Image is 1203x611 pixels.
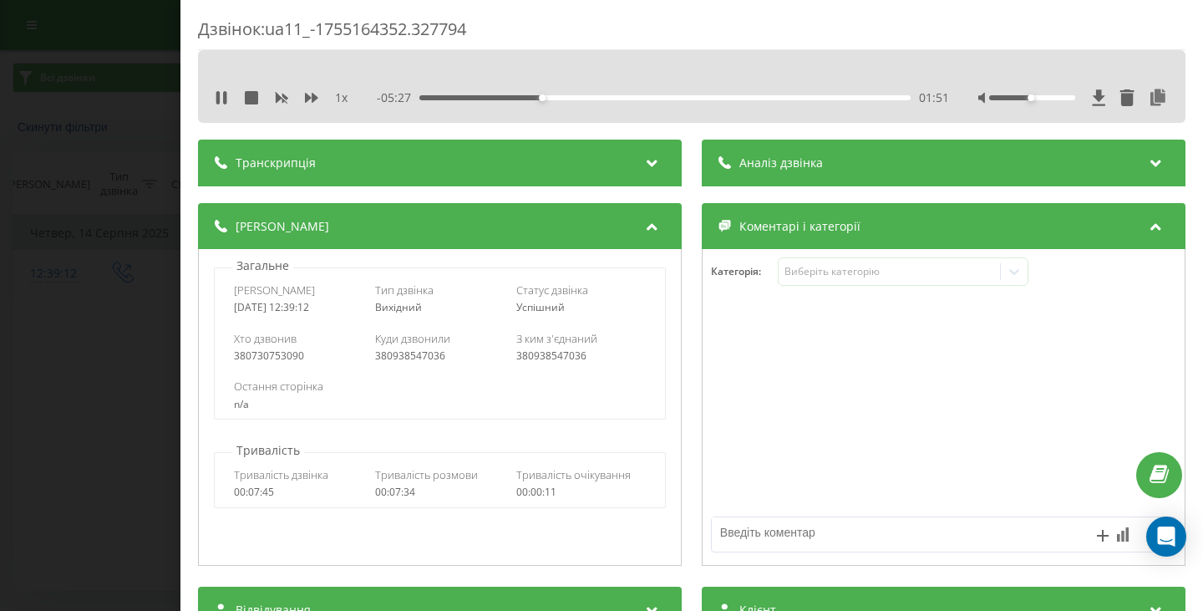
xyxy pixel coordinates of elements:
[919,89,949,106] span: 01:51
[516,331,597,346] span: З ким з'єднаний
[234,302,363,313] div: [DATE] 12:39:12
[335,89,348,106] span: 1 x
[234,467,328,482] span: Тривалість дзвінка
[1028,94,1034,101] div: Accessibility label
[516,467,631,482] span: Тривалість очікування
[198,18,1185,50] div: Дзвінок : ua11_-1755164352.327794
[377,89,419,106] span: - 05:27
[375,350,505,362] div: 380938547036
[784,265,993,278] div: Виберіть категорію
[234,486,363,498] div: 00:07:45
[739,155,823,171] span: Аналіз дзвінка
[739,218,860,235] span: Коментарі і категорії
[516,350,646,362] div: 380938547036
[375,300,422,314] span: Вихідний
[375,467,478,482] span: Тривалість розмови
[234,399,645,410] div: n/a
[516,486,646,498] div: 00:00:11
[236,155,316,171] span: Транскрипція
[236,218,329,235] span: [PERSON_NAME]
[234,350,363,362] div: 380730753090
[232,257,293,274] p: Загальне
[375,283,434,298] span: Тип дзвінка
[375,486,505,498] div: 00:07:34
[234,283,315,298] span: [PERSON_NAME]
[234,331,297,346] span: Хто дзвонив
[516,300,565,314] span: Успішний
[1146,517,1186,557] div: Open Intercom Messenger
[711,266,778,277] h4: Категорія :
[375,331,450,346] span: Куди дзвонили
[516,283,588,298] span: Статус дзвінка
[234,379,323,394] span: Остання сторінка
[539,94,546,101] div: Accessibility label
[232,442,304,459] p: Тривалість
